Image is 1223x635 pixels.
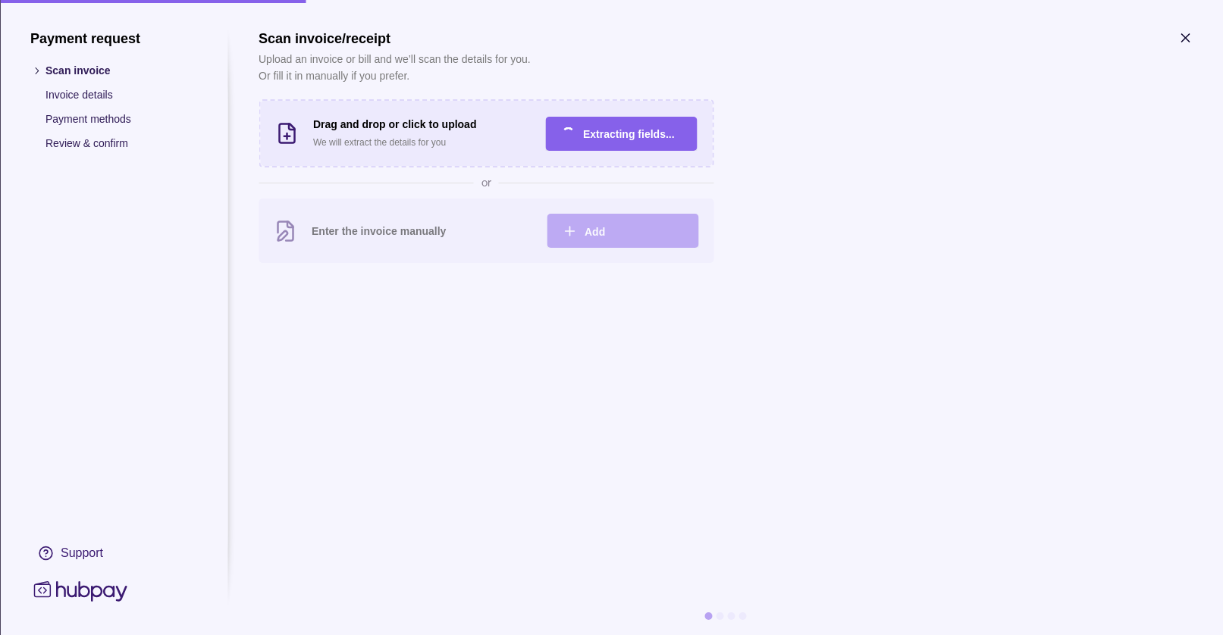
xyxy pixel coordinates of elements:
p: Review & confirm [45,135,197,152]
p: Payment methods [45,111,197,127]
p: Upload an invoice or bill and we’ll scan the details for you. Or fill it in manually if you prefer. [259,51,531,84]
a: Support [30,537,197,569]
p: Scan invoice [45,62,197,79]
span: or [481,175,491,191]
div: Support [61,545,103,561]
span: Extracting fields... [583,128,675,140]
p: We will extract the details for you [313,134,530,151]
h1: Payment request [30,30,197,47]
p: Invoice details [45,86,197,103]
button: Extracting fields... [545,117,697,151]
h1: Scan invoice/receipt [259,30,531,47]
h3: Drag and drop or click to upload [313,116,530,133]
